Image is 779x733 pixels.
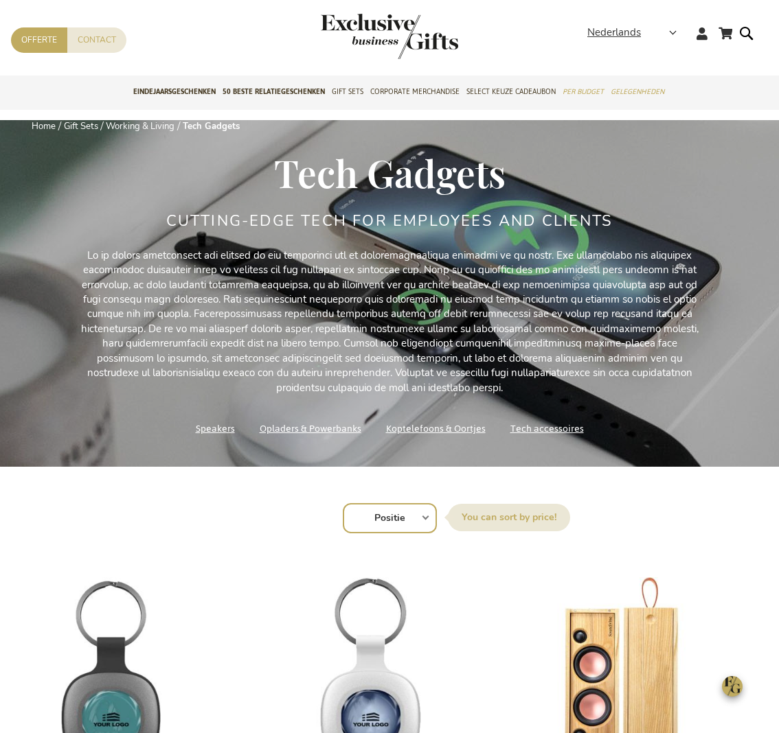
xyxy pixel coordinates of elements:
[32,120,56,132] a: Home
[370,84,460,99] span: Corporate Merchandise
[332,75,363,110] a: Gift Sets
[448,504,570,531] label: Sorteer op
[321,14,458,59] img: Exclusive Business gifts logo
[274,147,506,198] span: Tech Gadgets
[64,120,98,132] a: Gift Sets
[183,120,240,132] strong: Tech Gadgets
[466,84,556,99] span: Select Keuze Cadeaubon
[166,213,613,229] h2: Cutting-Edge Tech for Employees and Clients
[563,75,604,110] a: Per Budget
[133,84,216,99] span: Eindejaarsgeschenken
[223,84,325,99] span: 50 beste relatiegeschenken
[611,75,664,110] a: Gelegenheden
[563,84,604,99] span: Per Budget
[133,75,216,110] a: Eindejaarsgeschenken
[510,419,584,438] a: Tech accessoires
[466,75,556,110] a: Select Keuze Cadeaubon
[106,120,174,132] a: Working & Living
[611,84,664,99] span: Gelegenheden
[332,84,363,99] span: Gift Sets
[321,14,389,59] a: store logo
[223,75,325,110] a: 50 beste relatiegeschenken
[11,27,67,53] a: Offerte
[370,75,460,110] a: Corporate Merchandise
[67,27,126,53] a: Contact
[260,419,361,438] a: Opladers & Powerbanks
[386,419,486,438] a: Koptelefoons & Oortjes
[587,25,641,40] span: Nederlands
[196,419,235,438] a: Speakers
[80,248,699,395] p: Lo ip dolors ametconsect adi elitsed do eiu temporinci utl et doloremagnaaliqua enimadmi ve qu no...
